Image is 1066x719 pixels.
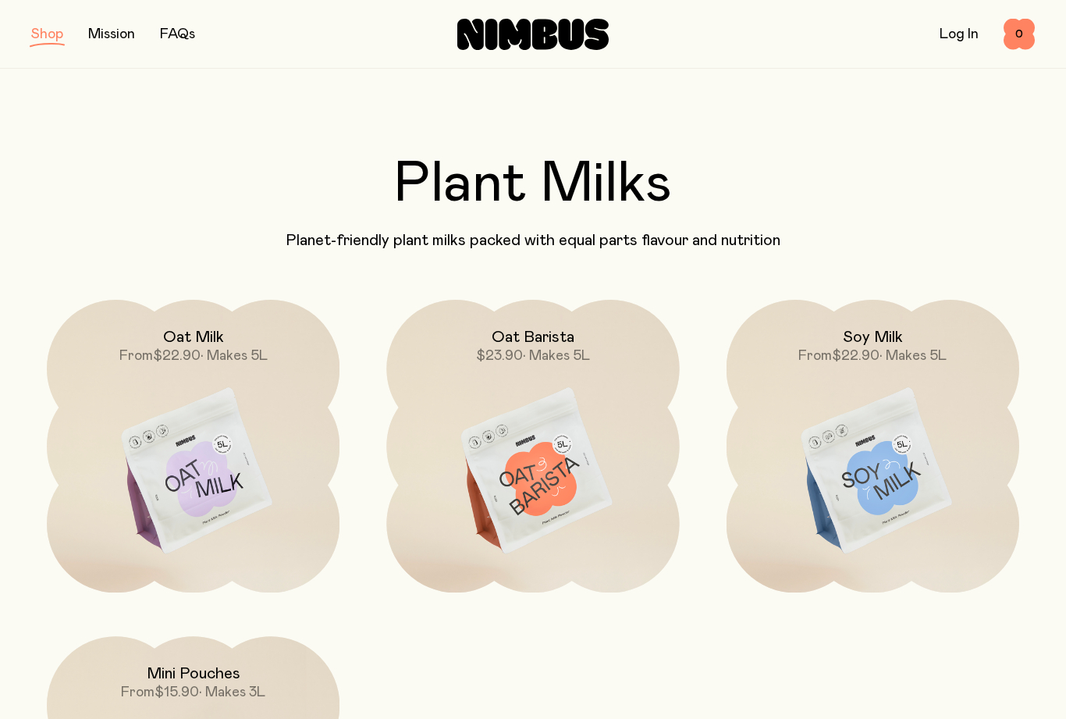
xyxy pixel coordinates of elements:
a: Soy MilkFrom$22.90• Makes 5L [727,300,1019,593]
span: $22.90 [832,349,879,363]
a: Log In [940,27,979,41]
a: Oat Barista$23.90• Makes 5L [386,300,679,593]
span: $15.90 [155,685,199,699]
a: Mission [88,27,135,41]
span: • Makes 5L [523,349,590,363]
span: From [798,349,832,363]
p: Planet-friendly plant milks packed with equal parts flavour and nutrition [31,231,1035,250]
span: From [121,685,155,699]
span: From [119,349,153,363]
span: $23.90 [476,349,523,363]
h2: Mini Pouches [147,664,240,683]
h2: Plant Milks [31,156,1035,212]
span: • Makes 5L [879,349,947,363]
a: FAQs [160,27,195,41]
span: • Makes 5L [201,349,268,363]
a: Oat MilkFrom$22.90• Makes 5L [47,300,339,593]
h2: Soy Milk [843,328,903,347]
h2: Oat Barista [492,328,574,347]
span: $22.90 [153,349,201,363]
span: • Makes 3L [199,685,265,699]
button: 0 [1004,19,1035,50]
h2: Oat Milk [163,328,224,347]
